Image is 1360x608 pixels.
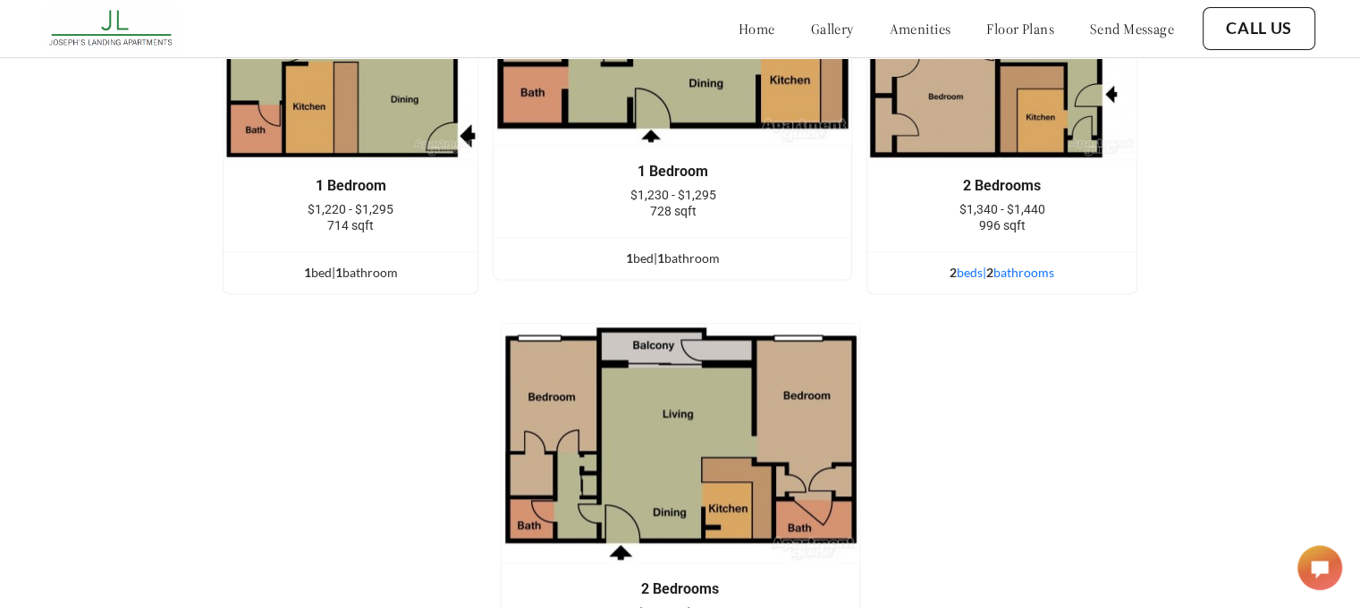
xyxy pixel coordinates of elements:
[629,188,715,202] span: $1,230 - $1,295
[657,250,664,266] span: 1
[986,20,1054,38] a: floor plans
[45,4,180,53] img: josephs_landing_logo.png
[739,20,775,38] a: home
[959,202,1045,216] span: $1,340 - $1,440
[626,250,633,266] span: 1
[979,218,1026,232] span: 996 sqft
[1090,20,1174,38] a: send message
[335,265,342,280] span: 1
[327,218,374,232] span: 714 sqft
[224,263,478,283] div: bed | bathroom
[250,178,452,194] div: 1 Bedroom
[867,263,1136,283] div: bed s | bathroom s
[308,202,393,216] span: $1,220 - $1,295
[1203,7,1315,50] button: Call Us
[950,265,957,280] span: 2
[811,20,854,38] a: gallery
[494,249,851,268] div: bed | bathroom
[890,20,951,38] a: amenities
[986,265,993,280] span: 2
[520,164,824,180] div: 1 Bedroom
[304,265,311,280] span: 1
[894,178,1110,194] div: 2 Bedrooms
[528,581,832,597] div: 2 Bedrooms
[649,204,696,218] span: 728 sqft
[501,323,860,563] img: example
[1226,19,1292,38] a: Call Us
